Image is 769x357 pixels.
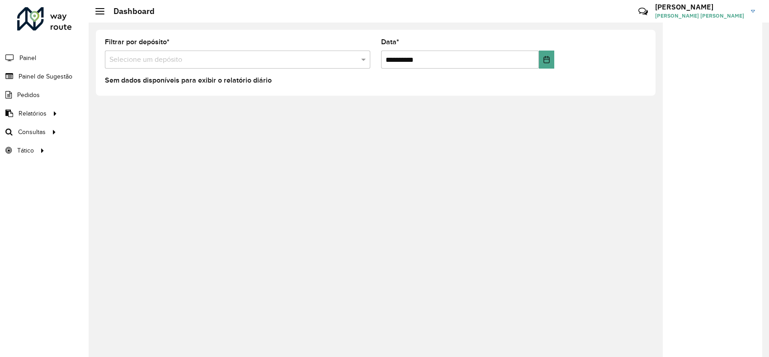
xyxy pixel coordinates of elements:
[655,3,744,11] h3: [PERSON_NAME]
[18,127,46,137] span: Consultas
[539,51,554,69] button: Choose Date
[19,53,36,63] span: Painel
[17,146,34,155] span: Tático
[655,12,744,20] span: [PERSON_NAME] [PERSON_NAME]
[633,2,653,21] a: Contato Rápido
[17,90,40,100] span: Pedidos
[105,75,272,86] label: Sem dados disponíveis para exibir o relatório diário
[104,6,155,16] h2: Dashboard
[19,109,47,118] span: Relatórios
[381,37,399,47] label: Data
[105,37,170,47] label: Filtrar por depósito
[19,72,72,81] span: Painel de Sugestão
